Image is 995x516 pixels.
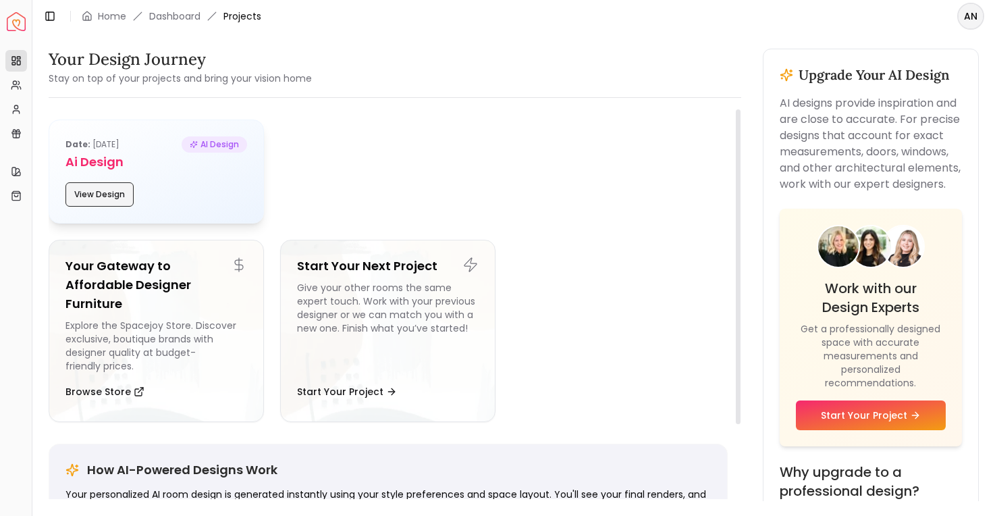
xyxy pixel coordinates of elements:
h5: Start Your Next Project [297,257,479,276]
a: Spacejoy [7,12,26,31]
h4: Why upgrade to a professional design? [780,463,963,500]
h5: Ai Design [65,153,247,172]
img: Designer 1 [818,226,859,287]
button: AN [957,3,984,30]
div: Explore the Spacejoy Store. Discover exclusive, boutique brands with designer quality at budget-f... [65,319,247,373]
h5: How AI-Powered Designs Work [87,461,277,480]
button: Browse Store [65,378,144,405]
img: Designer 2 [851,226,891,285]
b: Date: [65,138,90,150]
a: Home [98,9,126,23]
p: [DATE] [65,136,119,153]
div: Give your other rooms the same expert touch. Work with your previous designer or we can match you... [297,281,479,373]
h3: Upgrade Your AI Design [799,66,950,84]
h3: Your Design Journey [49,49,312,70]
a: Start Your Next ProjectGive your other rooms the same expert touch. Work with your previous desig... [280,240,495,422]
a: Start Your Project [796,401,946,430]
a: Dashboard [149,9,200,23]
img: Spacejoy Logo [7,12,26,31]
nav: breadcrumb [82,9,261,23]
button: Start Your Project [297,378,397,405]
p: Get a professionally designed space with accurate measurements and personalized recommendations. [796,322,946,390]
span: AI Design [182,136,247,153]
p: AI designs provide inspiration and are close to accurate. For precise designs that account for ex... [780,95,963,192]
button: View Design [65,182,134,207]
small: Stay on top of your projects and bring your vision home [49,72,312,85]
span: Projects [223,9,261,23]
a: Your Gateway to Affordable Designer FurnitureExplore the Spacejoy Store. Discover exclusive, bout... [49,240,264,422]
img: Designer 3 [883,226,923,272]
h4: Work with our Design Experts [796,279,946,317]
p: Your personalized AI room design is generated instantly using your style preferences and space la... [65,488,711,515]
h5: Your Gateway to Affordable Designer Furniture [65,257,247,313]
span: AN [959,4,983,28]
